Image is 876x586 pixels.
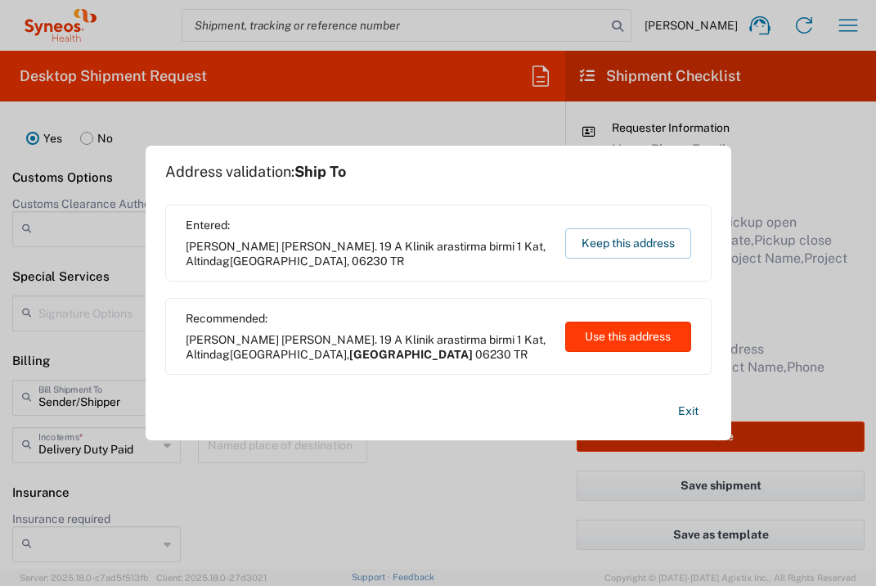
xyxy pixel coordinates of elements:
span: [PERSON_NAME] [PERSON_NAME]. 19 A Klinik arastirma birmi 1 Kat, Altindag , [186,239,550,268]
span: TR [390,255,404,268]
span: 06230 [352,255,388,268]
button: Use this address [565,322,691,352]
button: Exit [665,397,712,426]
span: Entered: [186,218,550,232]
span: [PERSON_NAME] [PERSON_NAME]. 19 A Klinik arastirma birmi 1 Kat, Altindag , [186,332,550,362]
span: [GEOGRAPHIC_DATA] [230,348,347,361]
span: Ship To [294,163,346,180]
button: Keep this address [565,228,691,259]
span: Recommended: [186,311,550,326]
span: [GEOGRAPHIC_DATA] [349,348,473,361]
span: [GEOGRAPHIC_DATA] [230,255,347,268]
span: TR [514,348,528,361]
h1: Address validation: [165,163,346,181]
span: 06230 [475,348,511,361]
